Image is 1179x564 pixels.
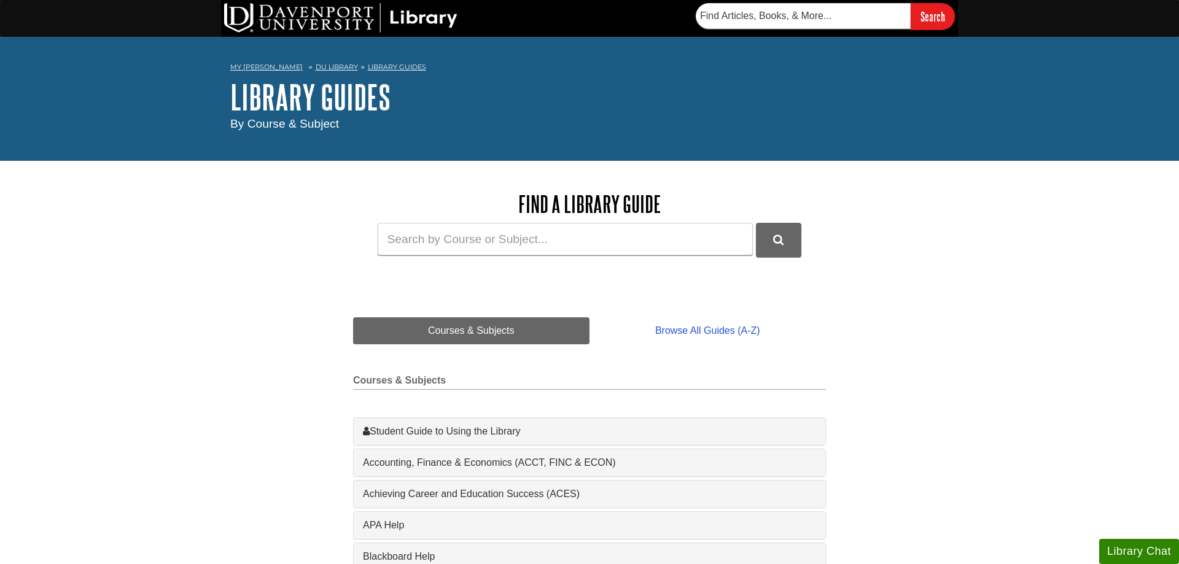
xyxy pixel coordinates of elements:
[230,115,949,133] div: By Course & Subject
[696,3,911,29] input: Find Articles, Books, & More...
[353,375,826,390] h2: Courses & Subjects
[696,3,955,29] form: Searches DU Library's articles, books, and more
[363,518,816,533] a: APA Help
[1099,539,1179,564] button: Library Chat
[230,62,303,72] a: My [PERSON_NAME]
[363,424,816,439] a: Student Guide to Using the Library
[363,549,816,564] a: Blackboard Help
[911,3,955,29] input: Search
[230,79,949,115] h1: Library Guides
[589,317,826,344] a: Browse All Guides (A-Z)
[363,455,816,470] a: Accounting, Finance & Economics (ACCT, FINC & ECON)
[368,63,426,71] a: Library Guides
[230,59,949,79] nav: breadcrumb
[363,487,816,501] a: Achieving Career and Education Success (ACES)
[353,317,589,344] a: Courses & Subjects
[353,191,826,217] h2: Find a Library Guide
[224,3,457,33] img: DU Library
[773,234,784,245] i: Search Library Guides
[316,63,358,71] a: DU Library
[378,223,753,255] input: Search by Course or Subject...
